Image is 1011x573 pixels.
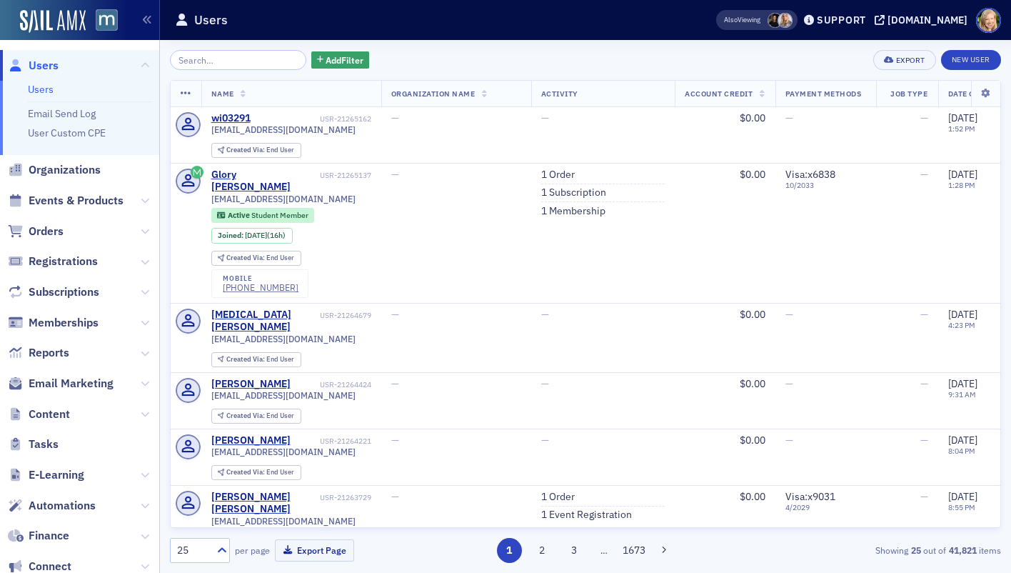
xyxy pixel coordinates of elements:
span: — [920,168,928,181]
div: Created Via: End User [211,352,301,367]
span: Student Member [251,210,308,220]
a: Reports [8,345,69,361]
span: Job Type [890,89,927,99]
span: Created Via : [226,411,266,420]
span: — [541,434,549,447]
a: wi03291 [211,112,251,125]
span: — [541,308,549,321]
span: Lauren McDonough [768,13,783,28]
a: Content [8,407,70,422]
a: Registrations [8,254,98,269]
a: Automations [8,498,96,514]
a: Active Student Member [217,211,308,220]
time: 8:04 PM [948,446,975,456]
span: Active [228,210,251,220]
div: Also [724,15,738,24]
button: 2 [529,538,554,563]
input: Search… [170,50,306,70]
span: … [594,544,614,557]
button: [DOMAIN_NAME] [875,15,972,25]
span: Name [211,89,234,99]
label: per page [235,544,270,557]
span: [DATE] [948,434,977,447]
span: [EMAIL_ADDRESS][DOMAIN_NAME] [211,447,356,457]
div: (16h) [245,231,286,240]
span: $0.00 [740,434,765,447]
span: — [920,377,928,390]
a: Orders [8,224,64,239]
div: Created Via: End User [211,465,301,480]
span: $0.00 [740,111,765,124]
a: Glory [PERSON_NAME] [211,169,318,194]
div: [PERSON_NAME] [211,378,291,391]
a: Users [8,58,59,74]
span: [DATE] [948,308,977,321]
span: — [391,377,399,390]
span: — [785,434,793,447]
span: 10 / 2033 [785,181,866,190]
div: Created Via: End User [211,409,301,424]
div: [DOMAIN_NAME] [887,14,967,26]
span: Reports [29,345,69,361]
span: — [391,434,399,447]
span: Account Credit [685,89,753,99]
span: Profile [976,8,1001,33]
a: 1 Subscription [541,186,606,199]
div: Created Via: End User [211,251,301,266]
time: 8:55 PM [948,502,975,512]
span: Finance [29,528,69,544]
div: [MEDICAL_DATA][PERSON_NAME] [211,309,318,334]
a: Email Marketing [8,376,114,392]
span: Activity [541,89,578,99]
span: — [391,111,399,124]
span: — [391,490,399,503]
span: [DATE] [948,490,977,503]
a: E-Learning [8,467,84,483]
span: — [785,111,793,124]
span: $0.00 [740,168,765,181]
div: USR-21264679 [320,311,371,320]
span: Automations [29,498,96,514]
span: [DATE] [948,377,977,390]
span: Events & Products [29,193,124,209]
span: — [785,308,793,321]
span: [EMAIL_ADDRESS][DOMAIN_NAME] [211,516,356,527]
div: End User [226,146,294,154]
div: Joined: 2025-08-11 00:00:00 [211,228,293,244]
a: New User [941,50,1001,70]
a: Tasks [8,437,59,452]
span: $0.00 [740,377,765,390]
div: End User [226,469,294,477]
span: — [920,111,928,124]
button: AddFilter [311,51,370,69]
div: USR-21264221 [293,437,371,446]
strong: 25 [908,544,923,557]
span: [EMAIL_ADDRESS][DOMAIN_NAME] [211,124,356,135]
button: 1673 [622,538,647,563]
span: Visa : x6838 [785,168,835,181]
img: SailAMX [96,9,118,31]
span: Memberships [29,315,99,331]
span: [EMAIL_ADDRESS][DOMAIN_NAME] [211,390,356,401]
button: Export [873,50,935,70]
span: Visa : x9031 [785,490,835,503]
a: 1 Order [541,491,575,504]
span: Organization Name [391,89,476,99]
div: USR-21265137 [320,171,371,180]
a: Organizations [8,162,101,178]
button: Export Page [275,539,354,562]
strong: 41,821 [946,544,979,557]
span: Joined : [218,231,245,240]
span: [DATE] [948,168,977,181]
time: 1:28 PM [948,180,975,190]
span: — [541,377,549,390]
a: Events & Products [8,193,124,209]
div: USR-21265162 [253,114,371,124]
div: Export [896,56,925,64]
img: SailAMX [20,10,86,33]
span: Viewing [724,15,760,25]
div: Active: Active: Student Member [211,208,315,222]
div: Created Via: End User [211,143,301,158]
span: Users [29,58,59,74]
span: Payment Methods [785,89,862,99]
